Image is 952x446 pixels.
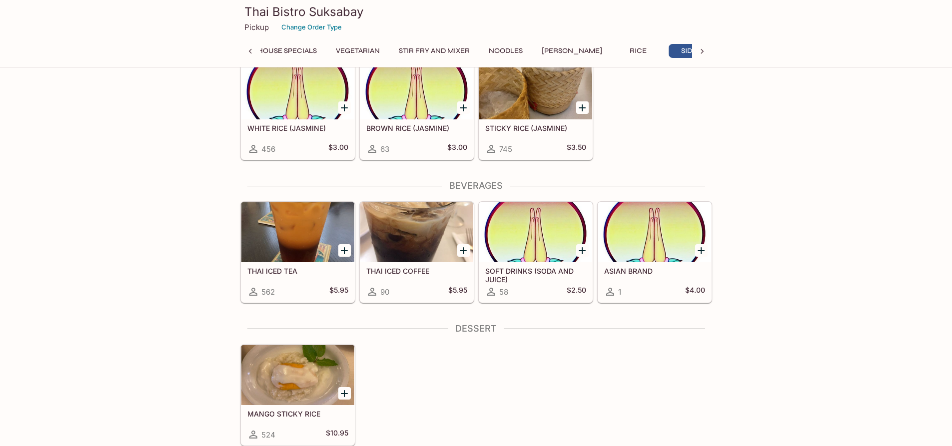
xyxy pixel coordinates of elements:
[485,124,586,132] h5: STICKY RICE (JASMINE)
[616,44,661,58] button: Rice
[244,4,708,19] h3: Thai Bistro Suksabay
[499,287,508,297] span: 58
[240,323,712,334] h4: Dessert
[457,101,470,114] button: Add BROWN RICE (JASMINE)
[618,287,621,297] span: 1
[479,202,593,303] a: SOFT DRINKS (SODA AND JUICE)58$2.50
[360,59,474,160] a: BROWN RICE (JASMINE)63$3.00
[247,410,348,418] h5: MANGO STICKY RICE
[241,202,355,303] a: THAI ICED TEA562$5.95
[457,244,470,257] button: Add THAI ICED COFFEE
[241,59,354,119] div: WHITE RICE (JASMINE)
[685,286,705,298] h5: $4.00
[328,143,348,155] h5: $3.00
[211,44,322,58] button: Seafood & House Specials
[366,267,467,275] h5: THAI ICED COFFEE
[244,22,269,32] p: Pickup
[483,44,528,58] button: Noodles
[598,202,712,303] a: ASIAN BRAND1$4.00
[338,101,351,114] button: Add WHITE RICE (JASMINE)
[360,59,473,119] div: BROWN RICE (JASMINE)
[240,180,712,191] h4: Beverages
[695,244,708,257] button: Add ASIAN BRAND
[241,59,355,160] a: WHITE RICE (JASMINE)456$3.00
[479,59,593,160] a: STICKY RICE (JASMINE)745$3.50
[247,267,348,275] h5: THAI ICED TEA
[326,429,348,441] h5: $10.95
[604,267,705,275] h5: ASIAN BRAND
[380,144,389,154] span: 63
[261,144,275,154] span: 456
[380,287,389,297] span: 90
[360,202,473,262] div: THAI ICED COFFEE
[479,202,592,262] div: SOFT DRINKS (SODA AND JUICE)
[261,287,275,297] span: 562
[576,101,589,114] button: Add STICKY RICE (JASMINE)
[338,387,351,400] button: Add MANGO STICKY RICE
[567,286,586,298] h5: $2.50
[241,345,354,405] div: MANGO STICKY RICE
[447,143,467,155] h5: $3.00
[360,202,474,303] a: THAI ICED COFFEE90$5.95
[536,44,608,58] button: [PERSON_NAME]
[479,59,592,119] div: STICKY RICE (JASMINE)
[329,286,348,298] h5: $5.95
[241,202,354,262] div: THAI ICED TEA
[393,44,475,58] button: Stir Fry and Mixer
[330,44,385,58] button: Vegetarian
[598,202,711,262] div: ASIAN BRAND
[576,244,589,257] button: Add SOFT DRINKS (SODA AND JUICE)
[261,430,275,440] span: 524
[499,144,512,154] span: 745
[241,345,355,446] a: MANGO STICKY RICE524$10.95
[485,267,586,283] h5: SOFT DRINKS (SODA AND JUICE)
[448,286,467,298] h5: $5.95
[567,143,586,155] h5: $3.50
[277,19,346,35] button: Change Order Type
[338,244,351,257] button: Add THAI ICED TEA
[669,44,714,58] button: Sides
[366,124,467,132] h5: BROWN RICE (JASMINE)
[247,124,348,132] h5: WHITE RICE (JASMINE)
